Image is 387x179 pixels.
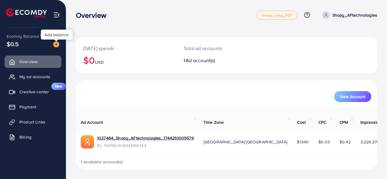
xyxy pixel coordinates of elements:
span: $0.03 [318,139,330,145]
span: New Account [340,94,365,99]
p: [DATE] spends [83,45,169,52]
span: My ad accounts [19,74,50,80]
span: Ecomdy Balance [7,33,39,39]
h2: $0 [83,54,169,66]
span: Cost [297,119,306,125]
span: $0.42 [340,139,351,145]
span: CPC [318,119,326,125]
a: Shopy_AFtechnologies [320,11,377,19]
img: ic-ads-acc.e4c84228.svg [81,135,94,149]
a: Billing [5,131,61,143]
span: New [51,83,66,90]
span: Ad account(s) [186,57,215,64]
span: Creative center [19,89,49,95]
span: $0.5 [7,40,19,48]
span: Overview [19,59,37,65]
p: Total ad accounts [184,45,244,52]
span: metap_oday_REF [262,13,292,17]
img: menu [53,11,60,18]
span: ID: 7491501018346160144 [97,142,194,149]
span: Product Links [19,119,45,125]
a: 1027464_Shopy_AFtechnologies_1744251005579 [97,135,194,141]
span: Payment [19,104,36,110]
span: Ad Account [81,119,103,125]
span: CPM [340,119,348,125]
span: 3,226,378 [360,139,379,145]
iframe: Chat [361,152,382,174]
span: $1340 [297,139,309,145]
a: Product Links [5,116,61,128]
div: Add balance [41,30,73,40]
img: image [53,41,59,47]
span: Billing [19,134,31,140]
a: metap_oday_REF [256,11,298,20]
span: 1 available account(s) [81,159,123,165]
span: Impression [360,119,382,125]
a: Payment [5,101,61,113]
a: Overview [5,56,61,68]
span: [GEOGRAPHIC_DATA]/[GEOGRAPHIC_DATA] [203,139,288,145]
img: logo [6,8,47,18]
a: Creative centerNew [5,86,61,98]
h2: 1 [184,58,244,63]
span: USD [95,59,103,65]
h3: Overview [76,11,111,20]
p: Shopy_AFtechnologies [332,11,377,19]
span: Time Zone [203,119,224,125]
button: New Account [334,91,371,102]
a: My ad accounts [5,71,61,83]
